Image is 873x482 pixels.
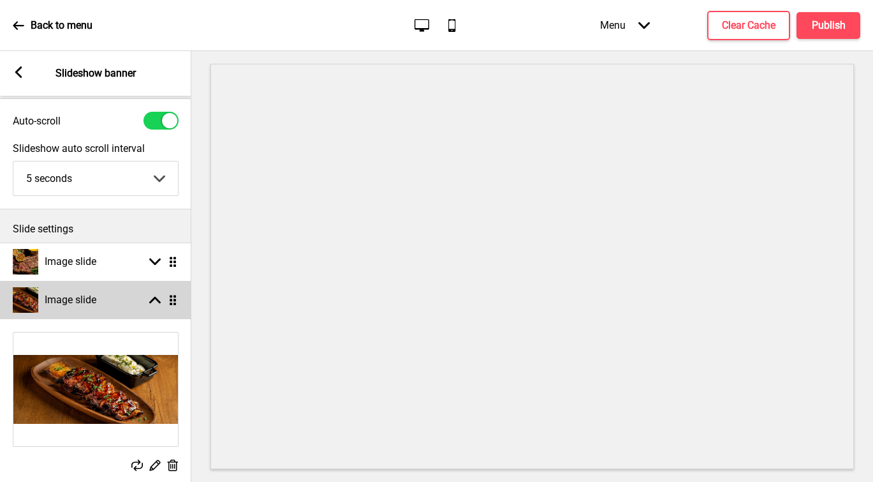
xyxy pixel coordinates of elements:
h4: Image slide [45,293,96,307]
a: Back to menu [13,8,92,43]
label: Slideshow auto scroll interval [13,142,179,154]
p: Slide settings [13,222,179,236]
label: Auto-scroll [13,115,61,127]
img: Image [13,333,178,446]
h4: Image slide [45,255,96,269]
h4: Clear Cache [722,19,775,33]
button: Clear Cache [707,11,790,40]
button: Publish [796,12,860,39]
p: Slideshow banner [55,66,136,80]
div: Menu [587,6,663,44]
p: Back to menu [31,19,92,33]
h4: Publish [812,19,846,33]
